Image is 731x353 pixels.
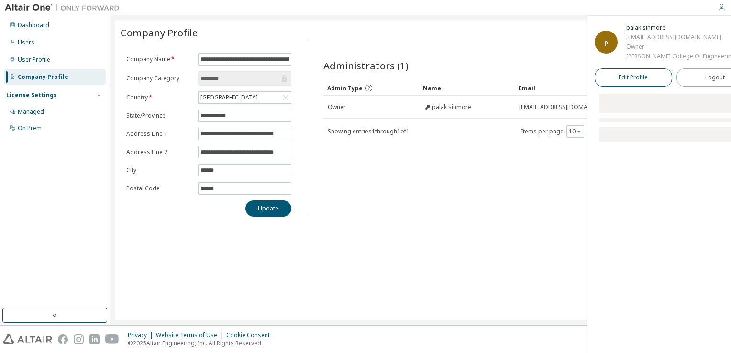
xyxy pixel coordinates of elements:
[126,166,192,174] label: City
[58,334,68,344] img: facebook.svg
[126,94,192,101] label: Country
[121,26,198,39] span: Company Profile
[126,185,192,192] label: Postal Code
[128,331,156,339] div: Privacy
[126,112,192,120] label: State/Province
[604,38,608,46] span: p
[328,127,410,135] span: Showing entries 1 through 1 of 1
[105,334,119,344] img: youtube.svg
[74,334,84,344] img: instagram.svg
[323,59,409,72] span: Administrators (1)
[328,103,346,111] span: Owner
[521,125,584,138] span: Items per page
[327,84,363,92] span: Admin Type
[432,103,471,111] span: palak sinmore
[226,331,276,339] div: Cookie Consent
[6,91,57,99] div: License Settings
[519,103,614,111] span: [EMAIL_ADDRESS][DOMAIN_NAME]
[423,80,511,96] div: Name
[3,334,52,344] img: altair_logo.svg
[18,73,68,81] div: Company Profile
[245,200,291,217] button: Update
[126,148,192,156] label: Address Line 2
[156,331,226,339] div: Website Terms of Use
[619,74,648,81] span: Edit Profile
[5,3,124,12] img: Altair One
[519,80,679,96] div: Email
[595,68,672,87] a: Edit Profile
[126,75,192,82] label: Company Category
[126,130,192,138] label: Address Line 1
[199,92,259,103] div: [GEOGRAPHIC_DATA]
[705,73,725,82] span: Logout
[18,56,50,64] div: User Profile
[128,339,276,347] p: © 2025 Altair Engineering, Inc. All Rights Reserved.
[89,334,100,344] img: linkedin.svg
[18,39,34,46] div: Users
[199,92,291,103] div: [GEOGRAPHIC_DATA]
[569,128,582,135] button: 10
[126,55,192,63] label: Company Name
[18,124,42,132] div: On Prem
[18,108,44,116] div: Managed
[18,22,49,29] div: Dashboard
